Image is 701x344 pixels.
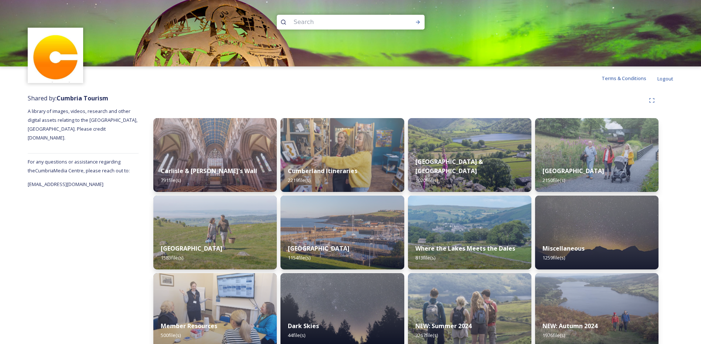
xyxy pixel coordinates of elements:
strong: [GEOGRAPHIC_DATA] [161,244,222,252]
strong: Carlisle & [PERSON_NAME]'s Wall [161,167,257,175]
span: For any questions or assistance regarding the Cumbria Media Centre, please reach out to: [28,158,130,174]
span: A library of images, videos, research and other digital assets relating to the [GEOGRAPHIC_DATA],... [28,108,139,141]
span: Logout [657,75,673,82]
strong: Where the Lakes Meets the Dales [415,244,515,252]
strong: [GEOGRAPHIC_DATA] [288,244,350,252]
strong: NEW: Summer 2024 [415,322,472,330]
span: 1020 file(s) [415,177,438,183]
strong: Member Resources [161,322,217,330]
span: 3267 file(s) [415,332,438,338]
img: Attract%2520and%2520Disperse%2520%28274%2520of%25201364%29.jpg [408,196,531,269]
span: [EMAIL_ADDRESS][DOMAIN_NAME] [28,181,103,188]
strong: Cumberland Itineraries [288,167,357,175]
span: 1259 file(s) [542,254,565,261]
input: Search [290,14,391,30]
span: Shared by: [28,94,108,102]
a: Terms & Conditions [602,74,657,83]
strong: NEW: Autumn 2024 [542,322,598,330]
span: 2150 file(s) [542,177,565,183]
strong: [GEOGRAPHIC_DATA] & [GEOGRAPHIC_DATA] [415,158,483,175]
span: 813 file(s) [415,254,435,261]
span: 791 file(s) [161,177,181,183]
img: 8ef860cd-d990-4a0f-92be-bf1f23904a73.jpg [280,118,404,192]
strong: Cumbria Tourism [57,94,108,102]
strong: Dark Skies [288,322,319,330]
span: 44 file(s) [288,332,305,338]
span: 1154 file(s) [288,254,310,261]
img: Grange-over-sands-rail-250.jpg [153,196,277,269]
span: 1976 file(s) [542,332,565,338]
span: 1583 file(s) [161,254,183,261]
strong: [GEOGRAPHIC_DATA] [542,167,604,175]
img: PM204584.jpg [535,118,659,192]
img: Hartsop-222.jpg [408,118,531,192]
img: Carlisle-couple-176.jpg [153,118,277,192]
img: Blea%2520Tarn%2520Star-Lapse%2520Loop.jpg [535,196,659,269]
img: images.jpg [29,29,82,82]
span: 2219 file(s) [288,177,310,183]
img: Whitehaven-283.jpg [280,196,404,269]
span: Terms & Conditions [602,75,646,82]
strong: Miscellaneous [542,244,585,252]
span: 500 file(s) [161,332,181,338]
